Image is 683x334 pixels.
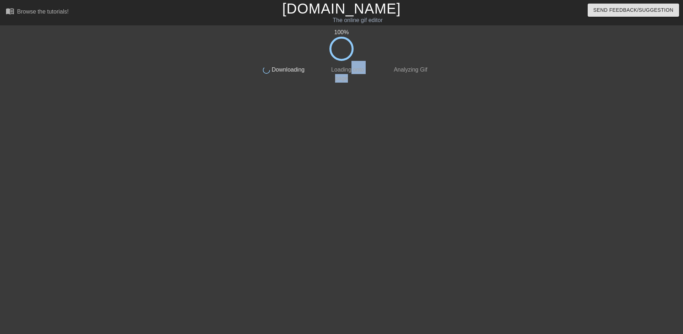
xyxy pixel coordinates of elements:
button: Send Feedback/Suggestion [588,4,679,17]
div: Browse the tutorials! [17,9,69,15]
span: Loading onto page [329,67,364,81]
a: [DOMAIN_NAME] [282,1,401,16]
span: Downloading [270,67,305,73]
a: Browse the tutorials! [6,7,69,18]
div: 100 % [252,28,431,37]
span: Analyzing Gif [392,67,427,73]
div: The online gif editor [231,16,484,25]
span: Send Feedback/Suggestion [593,6,673,15]
span: menu_book [6,7,14,15]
